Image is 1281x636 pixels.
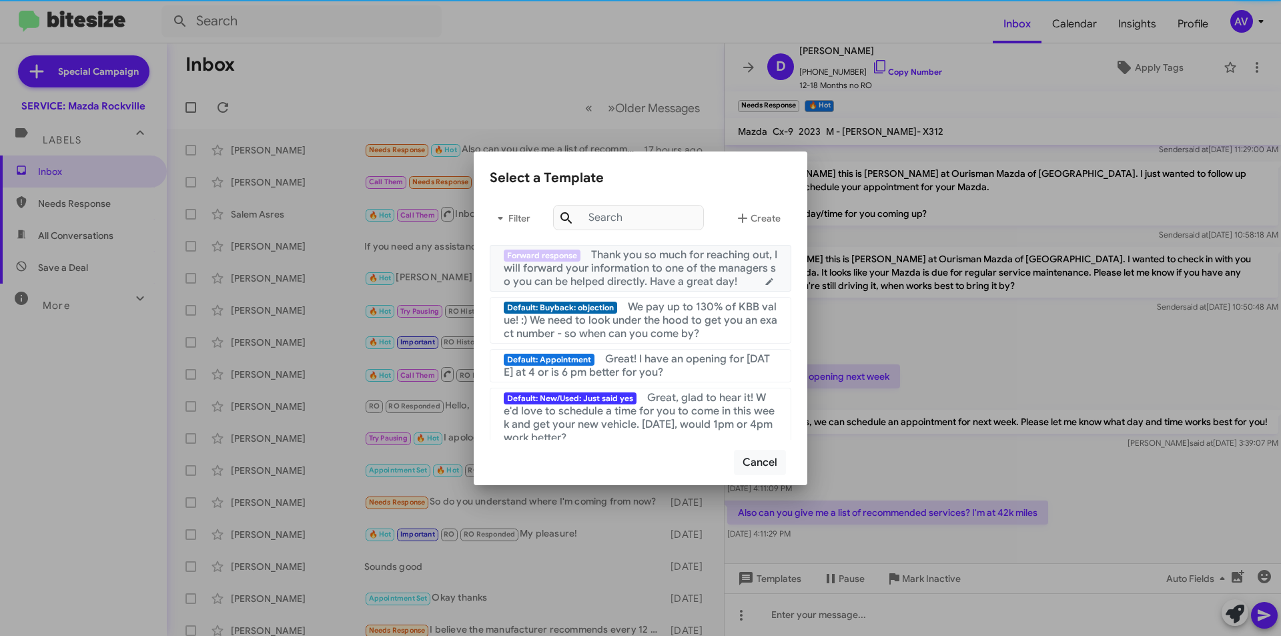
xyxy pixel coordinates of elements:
input: Search [553,205,704,230]
span: Thank you so much for reaching out, I will forward your information to one of the managers so you... [504,248,777,288]
span: Great! I have an opening for [DATE] at 4 or is 6 pm better for you? [504,352,770,379]
span: Create [735,206,781,230]
button: Filter [490,202,532,234]
span: Default: Appointment [504,354,594,366]
span: We pay up to 130% of KBB value! :) We need to look under the hood to get you an exact number - so... [504,300,777,340]
span: Great, glad to hear it! We'd love to schedule a time for you to come in this week and get your ne... [504,391,775,444]
button: Create [724,202,791,234]
div: Select a Template [490,168,791,189]
span: Default: Buyback: objection [504,302,617,314]
span: Forward response [504,250,580,262]
button: Cancel [734,450,786,475]
span: Filter [490,206,532,230]
span: Default: New/Used: Just said yes [504,392,636,404]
